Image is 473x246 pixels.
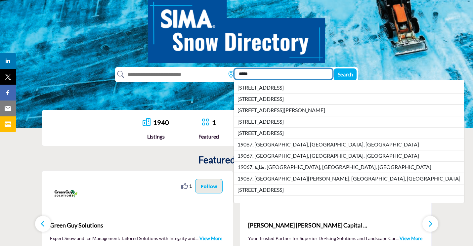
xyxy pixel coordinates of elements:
li: 19067, طاية, [GEOGRAPHIC_DATA], [GEOGRAPHIC_DATA], [GEOGRAPHIC_DATA] [234,161,464,173]
a: [PERSON_NAME] [PERSON_NAME] Capital ... [248,217,423,234]
span: ... [396,235,399,241]
img: Rectangle%203585.svg [222,69,226,79]
li: [STREET_ADDRESS] [234,93,464,104]
li: [STREET_ADDRESS] [234,184,464,195]
li: 19067, [GEOGRAPHIC_DATA], [GEOGRAPHIC_DATA], [GEOGRAPHIC_DATA] [234,150,464,161]
span: [PERSON_NAME] [PERSON_NAME] Capital ... [248,221,423,230]
div: Featured [198,133,219,141]
button: Search [334,68,357,81]
button: Follow [195,179,223,193]
p: Follow [200,183,217,190]
span: ... [195,235,198,241]
li: [STREET_ADDRESS] [234,127,464,139]
span: Green Guy Solutions [50,221,225,230]
li: 19067, [GEOGRAPHIC_DATA], [GEOGRAPHIC_DATA], [GEOGRAPHIC_DATA] [234,139,464,150]
a: Green Guy Solutions [50,217,225,234]
a: View More [400,235,422,241]
li: [STREET_ADDRESS] [234,82,464,93]
li: 19067, [GEOGRAPHIC_DATA][PERSON_NAME], [GEOGRAPHIC_DATA], [GEOGRAPHIC_DATA] [234,173,464,184]
span: Search [338,71,353,77]
span: 1 [189,183,192,189]
h2: Featured Suppliers [198,154,275,166]
a: Go to Featured [201,118,209,127]
a: 1 [212,118,216,126]
a: 1940 [153,118,169,126]
img: Green Guy Solutions [50,179,80,209]
a: View More [199,235,222,241]
li: [STREET_ADDRESS][PERSON_NAME] [234,104,464,116]
li: [STREET_ADDRESS] [234,116,464,127]
div: Listings [143,133,169,141]
b: Hoopes Edwards Capital LLC [248,217,423,234]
